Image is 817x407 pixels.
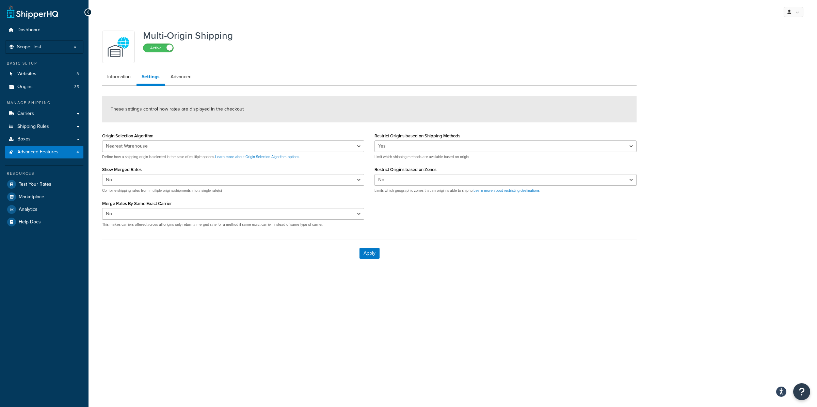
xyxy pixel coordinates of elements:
span: Carriers [17,111,34,117]
button: Open Resource Center [793,383,810,400]
a: Information [102,70,136,84]
span: Analytics [19,207,37,213]
span: 35 [74,84,79,90]
a: Marketplace [5,191,83,203]
div: Manage Shipping [5,100,83,106]
span: Shipping Rules [17,124,49,130]
p: This makes carriers offered across all origins only return a merged rate for a method if same exa... [102,222,364,227]
label: Merge Rates By Same Exact Carrier [102,201,172,206]
label: Show Merged Rates [102,167,142,172]
img: WatD5o0RtDAAAAAElFTkSuQmCC [107,35,130,59]
span: Boxes [17,136,31,142]
span: 4 [77,149,79,155]
div: Basic Setup [5,61,83,66]
a: Dashboard [5,24,83,36]
li: Advanced Features [5,146,83,158]
li: Origins [5,81,83,93]
p: Define how a shipping origin is selected in the case of multiple options. [102,154,364,159]
span: Websites [17,71,36,77]
span: Origins [17,84,33,90]
label: Restrict Origins based on Shipping Methods [374,133,460,138]
span: Marketplace [19,194,44,200]
span: Test Your Rates [19,182,51,187]
label: Active [143,44,173,52]
span: Help Docs [19,219,41,225]
a: Advanced Features4 [5,146,83,158]
button: Apply [359,248,380,259]
a: Shipping Rules [5,120,83,133]
a: Boxes [5,133,83,146]
div: Resources [5,171,83,176]
p: Limits which geographic zones that an origin is able to ship to. [374,188,637,193]
a: Learn more about restricting destinations. [474,188,541,193]
a: Analytics [5,203,83,216]
span: Advanced Features [17,149,59,155]
label: Origin Selection Algorithm [102,133,154,138]
a: Settings [137,70,165,86]
li: Websites [5,68,83,80]
h1: Multi-Origin Shipping [143,31,233,41]
a: Websites3 [5,68,83,80]
a: Help Docs [5,216,83,228]
a: Carriers [5,107,83,120]
span: Dashboard [17,27,41,33]
p: Combine shipping rates from multiple origins/shipments into a single rate(s) [102,188,364,193]
span: These settings control how rates are displayed in the checkout [111,105,244,113]
span: Scope: Test [17,44,41,50]
a: Origins35 [5,81,83,93]
a: Test Your Rates [5,178,83,190]
a: Learn more about Origin Selection Algorithm options. [215,154,300,159]
p: Limit which shipping methods are available based on origin [374,154,637,159]
span: 3 [77,71,79,77]
label: Restrict Origins based on Zones [374,167,436,172]
a: Advanced [165,70,197,84]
